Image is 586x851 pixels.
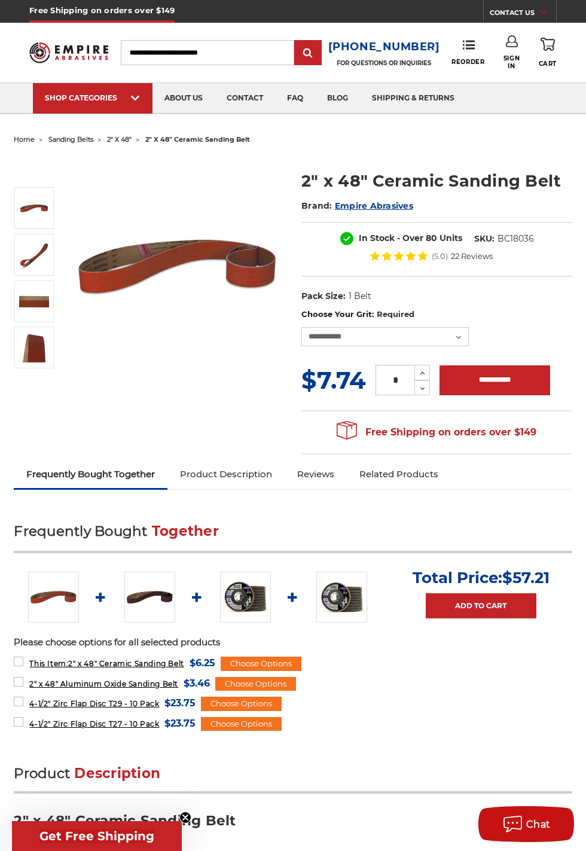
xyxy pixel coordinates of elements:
span: 80 [426,233,437,243]
p: Please choose options for all selected products [14,636,572,649]
a: 2" x 48" [107,135,132,144]
a: Frequently Bought Together [14,461,167,487]
span: Description [74,765,160,782]
img: 2" x 48" Sanding Belt - Ceramic [19,193,49,223]
span: $23.75 [164,695,196,711]
a: Cart [539,35,557,69]
span: Frequently Bought [14,523,147,539]
dt: Pack Size: [301,290,346,303]
a: Add to Cart [426,593,536,618]
p: Total Price: [413,568,550,587]
strong: This Item: [29,659,68,668]
a: home [14,135,35,144]
span: (5.0) [432,252,448,260]
a: shipping & returns [360,83,466,114]
span: Cart [539,60,557,68]
a: blog [315,83,360,114]
img: Empire Abrasives [29,37,108,68]
dd: BC18036 [498,233,534,245]
span: - Over [397,233,423,243]
div: Choose Options [215,677,296,691]
span: Chat [526,819,551,830]
span: In Stock [359,233,395,243]
a: Product Description [167,461,285,487]
span: $3.46 [184,675,210,691]
span: 4-1/2" Zirc Flap Disc T27 - 10 Pack [29,719,159,728]
span: Product [14,765,70,782]
span: Units [439,233,462,243]
img: 2" x 48" Sanding Belt - Ceramic [71,159,285,373]
span: 2" x 48" ceramic sanding belt [145,135,250,144]
a: faq [275,83,315,114]
dd: 1 Belt [349,290,371,303]
div: SHOP CATEGORIES [45,93,141,102]
span: $23.75 [164,715,196,731]
span: Sign In [500,54,523,70]
a: [PHONE_NUMBER] [328,38,440,56]
label: Choose Your Grit: [301,309,572,321]
span: $7.74 [301,365,366,395]
span: Reorder [451,58,484,66]
span: 2" x 48" Ceramic Sanding Belt [29,659,184,668]
input: Submit [296,41,320,65]
a: Related Products [347,461,451,487]
small: Required [377,309,414,319]
span: 22 Reviews [451,252,493,260]
span: Together [152,523,219,539]
img: 2" x 48" - Ceramic Sanding Belt [19,333,49,362]
a: sanding belts [48,135,93,144]
h1: 2" x 48" Ceramic Sanding Belt [301,169,572,193]
a: CONTACT US [490,6,556,23]
div: Choose Options [201,697,282,711]
a: Reviews [285,461,347,487]
a: Reorder [451,39,484,65]
span: 4-1/2" Zirc Flap Disc T29 - 10 Pack [29,699,159,708]
span: Get Free Shipping [39,829,154,843]
button: Chat [478,806,574,842]
button: Close teaser [179,812,191,823]
div: Choose Options [201,717,282,731]
a: Empire Abrasives [335,200,413,211]
span: Brand: [301,200,332,211]
a: about us [152,83,215,114]
span: $57.21 [502,568,550,587]
span: $6.25 [190,655,215,671]
h3: 2" x 48" Ceramic Sanding Belt [14,812,572,838]
div: Choose Options [221,657,301,671]
a: contact [215,83,275,114]
dt: SKU: [474,233,495,245]
img: 2" x 48" Sanding Belt - Ceramic [28,572,79,623]
img: 2" x 48" Cer Sanding Belt [19,286,49,316]
span: Free Shipping on orders over $149 [337,420,536,444]
p: FOR QUESTIONS OR INQUIRIES [328,59,440,67]
div: Get Free ShippingClose teaser [12,821,182,851]
img: 2" x 48" Ceramic Sanding Belt [19,240,49,270]
span: 2" x 48" Aluminum Oxide Sanding Belt [29,679,178,688]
